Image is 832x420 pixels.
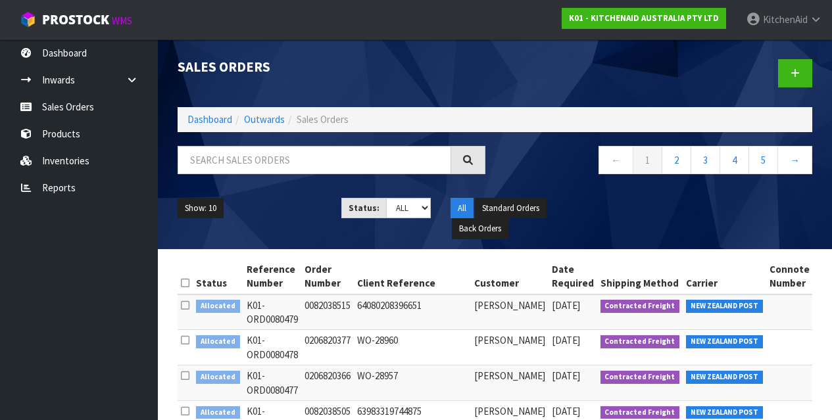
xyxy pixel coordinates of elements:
a: 2 [662,146,691,174]
span: NEW ZEALAND POST [686,371,763,384]
a: Dashboard [187,113,232,126]
td: [PERSON_NAME] [471,330,549,365]
button: Back Orders [452,218,508,239]
a: 5 [748,146,778,174]
span: Allocated [196,406,240,419]
button: Show: 10 [178,198,224,219]
td: K01-ORD0080479 [243,294,301,330]
span: [DATE] [552,299,580,312]
a: Outwards [244,113,285,126]
td: 0206820377 [301,330,354,365]
th: Customer [471,259,549,294]
td: [PERSON_NAME] [471,365,549,401]
span: [DATE] [552,334,580,346]
th: Client Reference [354,259,471,294]
th: Status [193,259,243,294]
span: ProStock [42,11,109,28]
td: 0206820366 [301,365,354,401]
span: [DATE] [552,369,580,382]
h1: Sales Orders [178,59,485,74]
td: [PERSON_NAME] [471,294,549,330]
strong: Status: [349,202,379,214]
a: 4 [720,146,749,174]
th: Order Number [301,259,354,294]
span: NEW ZEALAND POST [686,406,763,419]
th: Connote Number [766,259,813,294]
a: → [777,146,812,174]
td: 0082038515 [301,294,354,330]
span: Contracted Freight [600,335,680,348]
img: cube-alt.png [20,11,36,28]
small: WMS [112,14,132,27]
nav: Page navigation [505,146,813,178]
td: WO-28960 [354,330,471,365]
button: All [451,198,474,219]
span: NEW ZEALAND POST [686,335,763,348]
th: Shipping Method [597,259,683,294]
span: Sales Orders [297,113,349,126]
td: K01-ORD0080477 [243,365,301,401]
span: Contracted Freight [600,371,680,384]
a: 3 [691,146,720,174]
span: Contracted Freight [600,300,680,313]
th: Carrier [683,259,766,294]
th: Reference Number [243,259,301,294]
th: Date Required [549,259,597,294]
a: 1 [633,146,662,174]
input: Search sales orders [178,146,451,174]
span: [DATE] [552,405,580,417]
strong: K01 - KITCHENAID AUSTRALIA PTY LTD [569,12,719,24]
td: WO-28957 [354,365,471,401]
a: ← [599,146,633,174]
span: Allocated [196,335,240,348]
button: Standard Orders [475,198,547,219]
td: K01-ORD0080478 [243,330,301,365]
span: KitchenAid [763,13,808,26]
span: Contracted Freight [600,406,680,419]
span: Allocated [196,371,240,384]
span: Allocated [196,300,240,313]
td: 64080208396651 [354,294,471,330]
span: NEW ZEALAND POST [686,300,763,313]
